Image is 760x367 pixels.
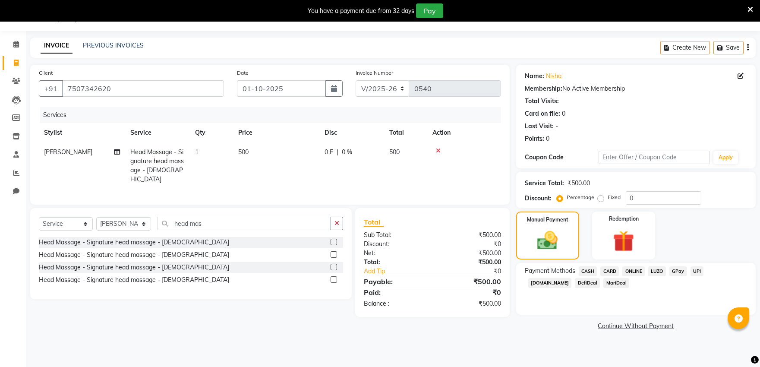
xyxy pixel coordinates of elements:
span: [DOMAIN_NAME] [528,278,572,288]
span: DefiDeal [575,278,600,288]
a: Nisha [546,72,561,81]
div: Card on file: [525,109,560,118]
div: ₹500.00 [432,276,508,287]
span: UPI [691,266,704,276]
span: ONLINE [622,266,645,276]
div: ₹500.00 [432,231,508,240]
div: ₹500.00 [432,299,508,308]
div: Coupon Code [525,153,599,162]
th: Disc [319,123,384,142]
label: Invoice Number [356,69,393,77]
label: Client [39,69,53,77]
div: - [555,122,558,131]
button: Save [713,41,744,54]
button: Pay [416,3,443,18]
input: Search or Scan [158,217,331,230]
th: Total [384,123,427,142]
span: Total [364,218,384,227]
button: Apply [713,151,738,164]
img: _cash.svg [531,229,564,252]
span: CARD [600,266,619,276]
label: Fixed [608,193,621,201]
button: +91 [39,80,63,97]
label: Redemption [609,215,639,223]
div: ₹0 [445,267,508,276]
div: ₹500.00 [568,179,590,188]
button: Create New [660,41,710,54]
div: Membership: [525,84,562,93]
span: Head Massage - Signature head massage - [DEMOGRAPHIC_DATA] [130,148,184,183]
div: Sub Total: [357,231,432,240]
div: ₹0 [432,240,508,249]
div: Service Total: [525,179,564,188]
span: LUZO [648,266,666,276]
div: Total Visits: [525,97,559,106]
span: | [337,148,338,157]
div: Points: [525,134,544,143]
input: Search by Name/Mobile/Email/Code [62,80,224,97]
div: Head Massage - Signature head massage - [DEMOGRAPHIC_DATA] [39,250,229,259]
label: Manual Payment [527,216,568,224]
input: Enter Offer / Coupon Code [599,151,710,164]
span: GPay [669,266,687,276]
div: Last Visit: [525,122,554,131]
a: INVOICE [41,38,73,54]
div: Paid: [357,287,432,297]
a: Continue Without Payment [518,322,754,331]
th: Price [233,123,319,142]
img: _gift.svg [606,228,641,254]
span: CASH [579,266,597,276]
div: Services [40,107,508,123]
div: Payable: [357,276,432,287]
span: 500 [238,148,249,156]
th: Stylist [39,123,125,142]
div: ₹500.00 [432,249,508,258]
label: Percentage [567,193,594,201]
span: [PERSON_NAME] [44,148,92,156]
span: Payment Methods [525,266,575,275]
span: 1 [195,148,199,156]
div: Name: [525,72,544,81]
div: Head Massage - Signature head massage - [DEMOGRAPHIC_DATA] [39,263,229,272]
div: You have a payment due from 32 days [308,6,414,16]
th: Qty [190,123,233,142]
div: Net: [357,249,432,258]
div: Head Massage - Signature head massage - [DEMOGRAPHIC_DATA] [39,275,229,285]
a: PREVIOUS INVOICES [83,41,144,49]
th: Action [427,123,501,142]
span: MariDeal [603,278,629,288]
label: Date [237,69,249,77]
span: 0 F [325,148,333,157]
div: No Active Membership [525,84,747,93]
div: Balance : [357,299,432,308]
div: ₹500.00 [432,258,508,267]
div: Head Massage - Signature head massage - [DEMOGRAPHIC_DATA] [39,238,229,247]
th: Service [125,123,190,142]
span: 500 [389,148,400,156]
div: 0 [546,134,549,143]
div: ₹0 [432,287,508,297]
span: 0 % [342,148,352,157]
a: Add Tip [357,267,445,276]
div: Discount: [357,240,432,249]
div: Discount: [525,194,552,203]
div: 0 [562,109,565,118]
div: Total: [357,258,432,267]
